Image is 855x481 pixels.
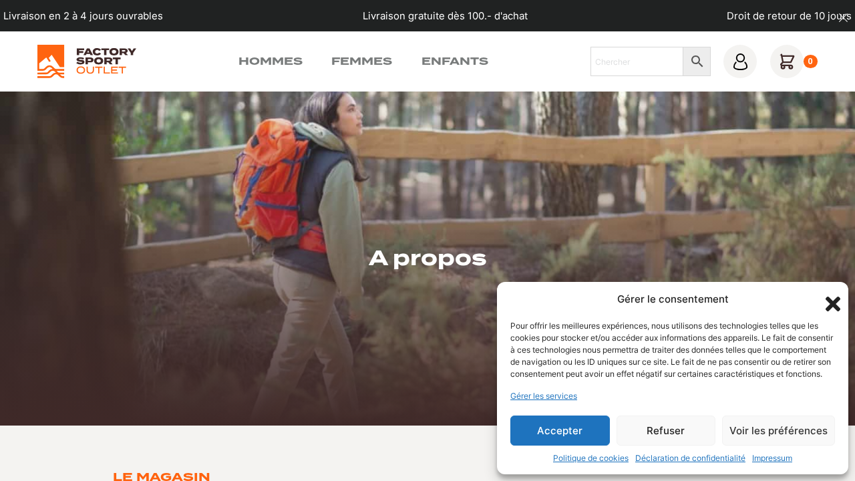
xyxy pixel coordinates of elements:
[722,416,835,446] button: Voir les préférences
[635,452,745,464] a: Déclaration de confidentialité
[804,55,818,68] div: 0
[331,53,392,69] a: Femmes
[37,45,136,78] img: Factory Sport Outlet
[3,9,163,23] p: Livraison en 2 à 4 jours ouvrables
[752,452,792,464] a: Impressum
[617,292,729,307] div: Gérer le consentement
[510,416,610,446] button: Accepter
[510,320,834,380] div: Pour offrir les meilleures expériences, nous utilisons des technologies telles que les cookies po...
[832,7,855,30] button: dismiss
[363,9,528,23] p: Livraison gratuite dès 100.- d'achat
[727,9,852,23] p: Droit de retour de 10 jours
[617,416,716,446] button: Refuser
[590,47,683,76] input: Chercher
[238,53,303,69] a: Hommes
[553,452,629,464] a: Politique de cookies
[510,390,577,402] a: Gérer les services
[421,53,488,69] a: Enfants
[822,293,835,306] div: Fermer la boîte de dialogue
[369,245,487,272] h1: A propos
